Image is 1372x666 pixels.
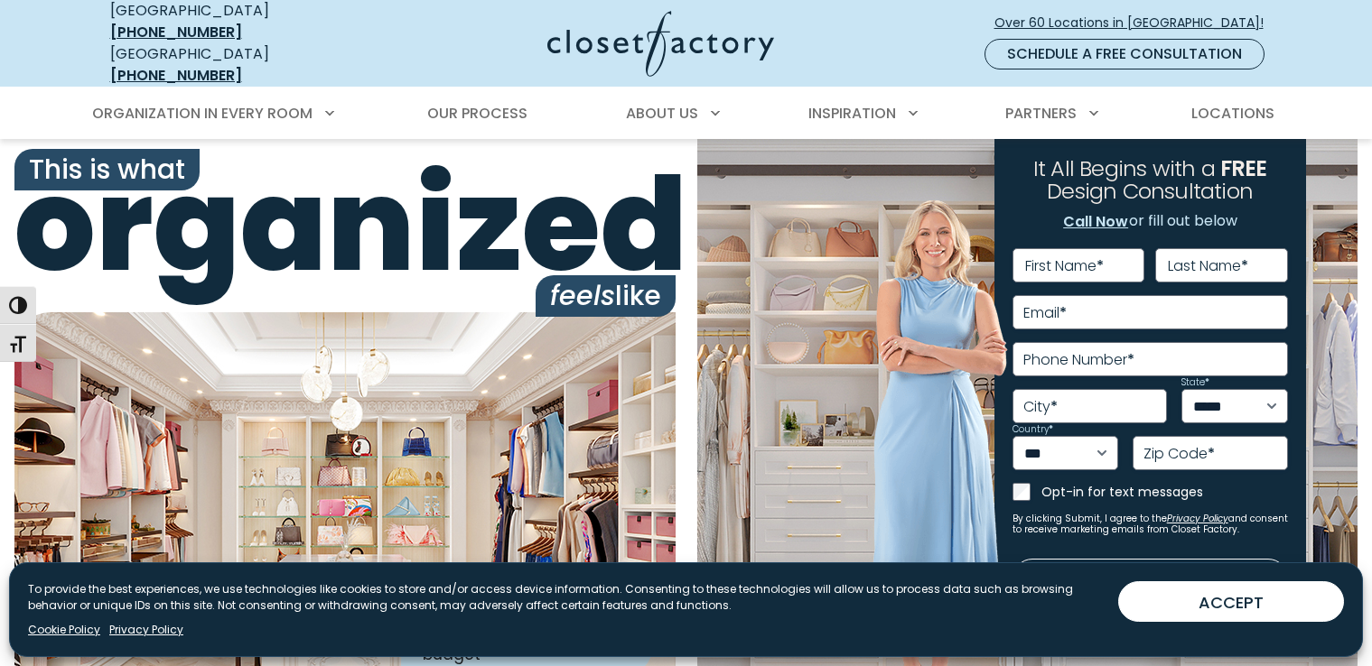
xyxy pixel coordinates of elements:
a: Call Now [1062,210,1129,234]
span: like [536,275,676,317]
label: State [1181,378,1209,387]
a: [PHONE_NUMBER] [110,65,242,86]
span: Our Process [427,103,527,124]
span: FREE [1220,153,1267,183]
span: organized [14,162,676,290]
button: ACCEPT [1118,581,1344,622]
a: Privacy Policy [109,622,183,638]
a: [PHONE_NUMBER] [110,22,242,42]
nav: Primary Menu [79,88,1293,139]
span: It All Begins with a [1033,153,1215,183]
span: Design Consultation [1047,177,1253,207]
label: Email [1023,306,1067,320]
label: Opt-in for text messages [1041,483,1288,501]
i: feels [550,276,615,315]
p: To provide the best experiences, we use technologies like cookies to store and/or access device i... [28,581,1104,614]
div: [GEOGRAPHIC_DATA] [110,43,372,87]
a: Privacy Policy [1167,512,1228,525]
span: Inspiration [808,103,896,124]
a: Over 60 Locations in [GEOGRAPHIC_DATA]! [994,7,1279,39]
label: City [1023,400,1058,414]
span: Locations [1191,103,1274,124]
label: First Name [1025,259,1104,273]
span: Partners [1005,103,1077,124]
a: Cookie Policy [28,622,100,638]
label: Zip Code [1143,447,1215,461]
p: or fill out below [1062,210,1237,234]
label: Last Name [1168,259,1248,273]
img: Closet Factory Logo [547,11,774,77]
label: Country [1013,425,1053,434]
span: Organization in Every Room [92,103,313,124]
button: Submit [1013,559,1288,598]
span: Over 60 Locations in [GEOGRAPHIC_DATA]! [994,14,1278,32]
label: Phone Number [1023,353,1134,367]
span: About Us [626,103,698,124]
small: By clicking Submit, I agree to the and consent to receive marketing emails from Closet Factory. [1013,513,1288,535]
a: Schedule a Free Consultation [985,39,1265,69]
